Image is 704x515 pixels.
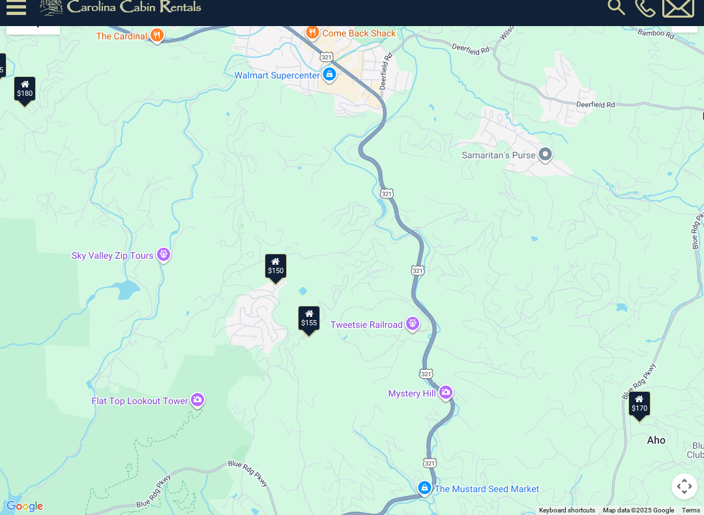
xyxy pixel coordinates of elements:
[628,391,651,416] div: $170
[603,507,674,514] span: Map data ©2025 Google
[682,507,700,514] a: Terms (opens in new tab)
[539,506,595,515] button: Keyboard shortcuts
[671,473,697,499] button: Map camera controls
